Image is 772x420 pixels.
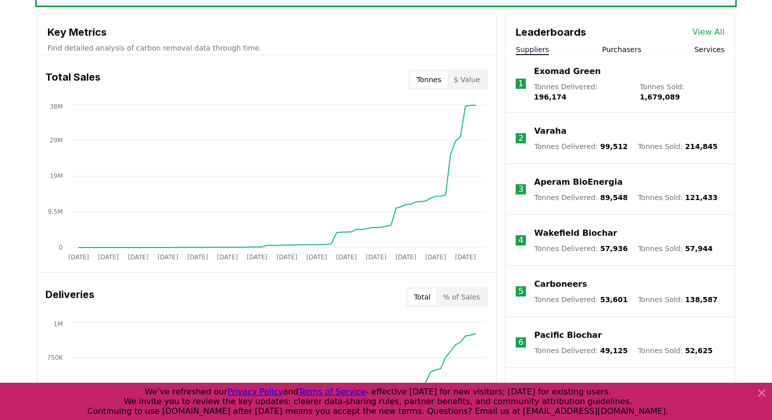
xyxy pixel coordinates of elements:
[534,380,601,392] a: Freres Biochar
[50,137,63,144] tspan: 29M
[217,254,238,261] tspan: [DATE]
[448,71,487,88] button: $ Value
[437,289,486,305] button: % of Sales
[694,44,725,55] button: Services
[59,244,63,251] tspan: 0
[408,289,437,305] button: Total
[638,294,717,305] p: Tonnes Sold :
[640,93,680,101] span: 1,679,089
[45,69,101,90] h3: Total Sales
[600,193,628,202] span: 89,548
[518,336,523,349] p: 6
[534,345,628,356] p: Tonnes Delivered :
[425,254,446,261] tspan: [DATE]
[455,254,476,261] tspan: [DATE]
[534,141,628,152] p: Tonnes Delivered :
[534,278,587,290] a: Carboneers
[411,71,447,88] button: Tonnes
[534,227,617,239] a: Wakefield Biochar
[602,44,641,55] button: Purchasers
[685,244,713,253] span: 57,944
[534,93,567,101] span: 196,174
[158,254,179,261] tspan: [DATE]
[396,254,417,261] tspan: [DATE]
[534,65,601,78] a: Exomad Green
[47,24,486,40] h3: Key Metrics
[600,347,628,355] span: 49,125
[685,295,718,304] span: 138,587
[50,103,63,110] tspan: 38M
[247,254,268,261] tspan: [DATE]
[638,192,717,203] p: Tonnes Sold :
[98,254,119,261] tspan: [DATE]
[128,254,149,261] tspan: [DATE]
[534,329,601,341] a: Pacific Biochar
[518,132,523,144] p: 2
[187,254,208,261] tspan: [DATE]
[68,254,89,261] tspan: [DATE]
[277,254,298,261] tspan: [DATE]
[306,254,327,261] tspan: [DATE]
[638,243,712,254] p: Tonnes Sold :
[518,285,523,298] p: 5
[600,244,628,253] span: 57,936
[534,294,628,305] p: Tonnes Delivered :
[638,141,717,152] p: Tonnes Sold :
[534,125,566,137] a: Varaha
[534,192,628,203] p: Tonnes Delivered :
[640,82,725,102] p: Tonnes Sold :
[54,320,63,328] tspan: 1M
[47,354,63,361] tspan: 750K
[534,82,630,102] p: Tonnes Delivered :
[685,193,718,202] span: 121,433
[534,243,628,254] p: Tonnes Delivered :
[685,347,713,355] span: 52,625
[518,78,523,90] p: 1
[366,254,387,261] tspan: [DATE]
[516,24,586,40] h3: Leaderboards
[685,142,718,151] span: 214,845
[47,43,486,53] p: Find detailed analysis of carbon removal data through time.
[692,26,725,38] a: View All
[600,142,628,151] span: 99,512
[50,172,63,180] tspan: 19M
[336,254,357,261] tspan: [DATE]
[534,176,622,188] a: Aperam BioEnergia
[518,234,523,246] p: 4
[516,44,549,55] button: Suppliers
[45,287,94,307] h3: Deliveries
[48,208,63,215] tspan: 9.5M
[600,295,628,304] span: 53,601
[518,183,523,195] p: 3
[638,345,712,356] p: Tonnes Sold :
